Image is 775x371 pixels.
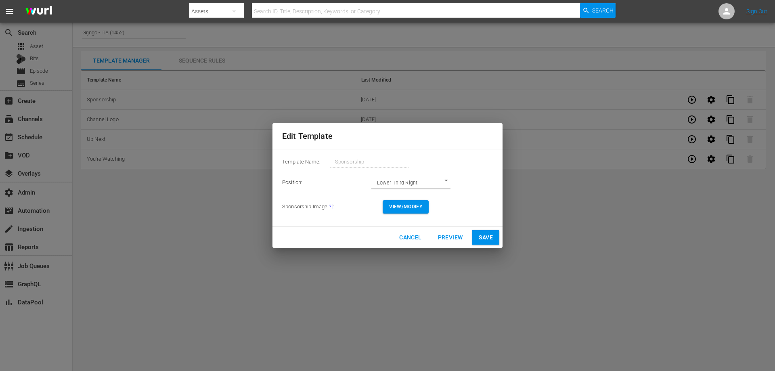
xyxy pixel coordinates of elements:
[399,233,421,243] span: Cancel
[19,2,58,21] img: ans4CAIJ8jUAAAAAAAAAAAAAAAAAAAAAAAAgQb4GAAAAAAAAAAAAAAAAAAAAAAAAJMjXAAAAAAAAAAAAAAAAAAAAAAAAgAT5G...
[282,194,383,220] td: Sponsorship Image :
[746,8,767,15] a: Sign Out
[393,230,428,245] button: Cancel
[5,6,15,16] span: menu
[383,200,429,214] button: View/Modify
[472,230,499,245] button: Save
[479,233,493,243] span: Save
[282,172,383,194] td: Position:
[371,176,450,189] div: Lower Third Right
[592,3,614,18] span: Search
[431,230,469,245] button: Preview
[389,203,422,211] span: View/Modify
[327,203,332,210] span: Updating the image takes effect immediately, regardless of whether the template is saved
[438,233,463,243] span: Preview
[282,130,493,143] h2: Edit Template
[282,159,320,165] span: Template Name:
